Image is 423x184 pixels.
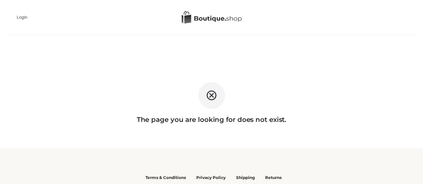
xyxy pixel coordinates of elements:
a: Privacy Policy [196,173,226,180]
a: Terms & Conditions [145,173,186,180]
span: Terms & Conditions [145,175,186,180]
span: Privacy Policy [196,175,226,180]
span: Shipping [236,175,255,180]
img: Boutique Shop [182,11,242,24]
h3: The page you are looking for does not exist. [7,116,416,124]
span: Returns [265,175,282,180]
a: Login [17,15,27,20]
a: Shipping [236,173,255,180]
a: Returns [265,173,282,180]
